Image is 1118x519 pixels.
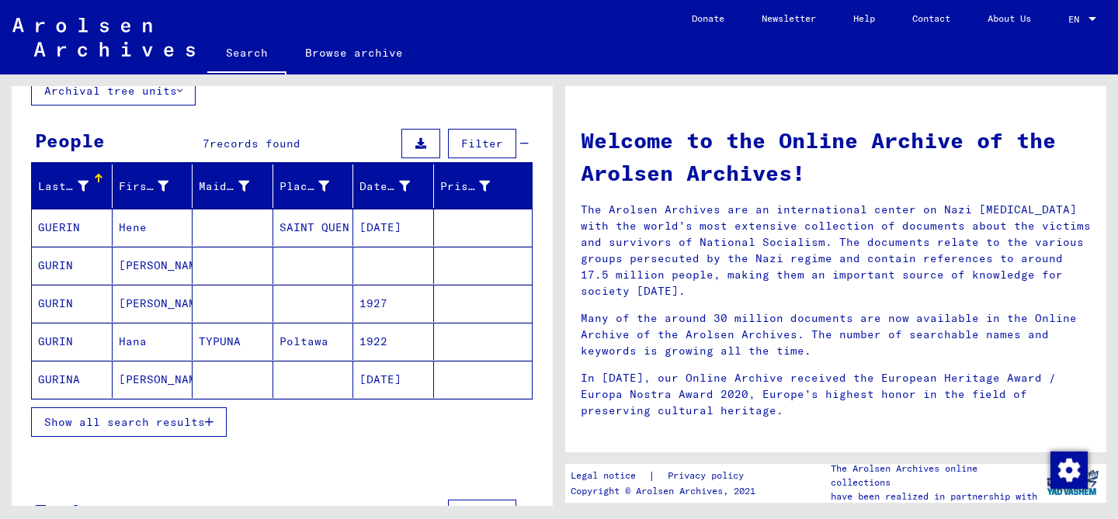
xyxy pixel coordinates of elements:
[193,164,273,208] mat-header-cell: Maiden Name
[199,178,249,195] div: Maiden Name
[286,34,422,71] a: Browse archive
[210,137,300,151] span: records found
[581,124,1091,189] h1: Welcome to the Online Archive of the Arolsen Archives!
[273,164,354,208] mat-header-cell: Place of Birth
[119,178,169,195] div: First Name
[448,129,516,158] button: Filter
[113,361,193,398] mat-cell: [PERSON_NAME]
[32,285,113,322] mat-cell: GURIN
[203,137,210,151] span: 7
[119,174,193,199] div: First Name
[581,310,1091,359] p: Many of the around 30 million documents are now available in the Online Archive of the Arolsen Ar...
[31,76,196,106] button: Archival tree units
[279,178,330,195] div: Place of Birth
[353,209,434,246] mat-cell: [DATE]
[1050,451,1087,488] div: Change consent
[1068,14,1085,25] span: EN
[193,323,273,360] mat-cell: TYPUNA
[38,174,112,199] div: Last Name
[1043,463,1102,502] img: yv_logo.png
[32,164,113,208] mat-header-cell: Last Name
[571,484,762,498] p: Copyright © Arolsen Archives, 2021
[434,164,533,208] mat-header-cell: Prisoner #
[359,174,433,199] div: Date of Birth
[113,164,193,208] mat-header-cell: First Name
[273,323,354,360] mat-cell: Poltawa
[38,178,89,195] div: Last Name
[581,202,1091,299] p: The Arolsen Archives are an international center on Nazi [MEDICAL_DATA] with the world’s most ext...
[32,209,113,246] mat-cell: GUERIN
[440,174,514,199] div: Prisoner #
[571,468,648,484] a: Legal notice
[113,247,193,284] mat-cell: [PERSON_NAME]
[655,468,762,484] a: Privacy policy
[32,361,113,398] mat-cell: GURINA
[273,209,354,246] mat-cell: SAINT QUEN
[35,126,105,154] div: People
[113,323,193,360] mat-cell: Hana
[207,34,286,74] a: Search
[113,209,193,246] mat-cell: Hene
[1050,452,1088,489] img: Change consent
[440,178,491,195] div: Prisoner #
[461,137,503,151] span: Filter
[353,323,434,360] mat-cell: 1922
[581,370,1091,419] p: In [DATE], our Online Archive received the European Heritage Award / Europa Nostra Award 2020, Eu...
[831,462,1039,490] p: The Arolsen Archives online collections
[32,323,113,360] mat-cell: GURIN
[31,407,227,437] button: Show all search results
[353,361,434,398] mat-cell: [DATE]
[279,174,353,199] div: Place of Birth
[571,468,762,484] div: |
[199,174,273,199] div: Maiden Name
[32,247,113,284] mat-cell: GURIN
[353,164,434,208] mat-header-cell: Date of Birth
[12,18,195,57] img: Arolsen_neg.svg
[359,178,410,195] div: Date of Birth
[113,285,193,322] mat-cell: [PERSON_NAME]
[44,415,205,429] span: Show all search results
[353,285,434,322] mat-cell: 1927
[831,490,1039,503] p: have been realized in partnership with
